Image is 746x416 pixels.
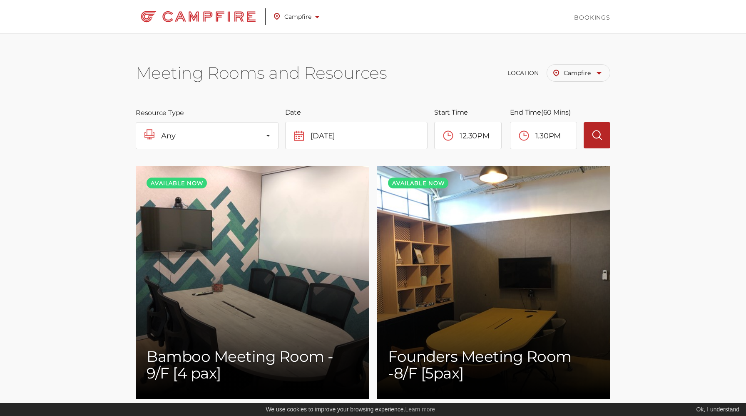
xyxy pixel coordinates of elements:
label: Resource Type [136,109,184,117]
a: Campfire [274,7,328,26]
span: Available now [388,178,448,188]
label: Start Time [434,108,468,117]
a: Campfire [136,6,274,27]
h2: Bamboo Meeting Room - 9/F [4 pax] [147,348,358,381]
div: Ok, I understand [694,405,739,414]
a: Bookings [574,13,610,22]
h2: Founders Meeting Room -8/F [5pax] [388,348,599,381]
span: Any [161,129,175,143]
h1: Meeting Rooms and Resources [136,63,387,83]
span: We use cookies to improve your browsing experience. [266,406,435,413]
button: Any [136,122,279,149]
img: Campfire [136,8,261,25]
a: Learn more [405,406,435,413]
a: Campfire [547,64,610,82]
span: Campfire [274,11,320,22]
label: End Time [510,108,571,117]
span: (60 Mins) [541,108,571,116]
label: Date [285,108,301,117]
span: Available now [147,178,207,188]
span: Location [507,69,539,77]
span: Campfire [564,69,602,77]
